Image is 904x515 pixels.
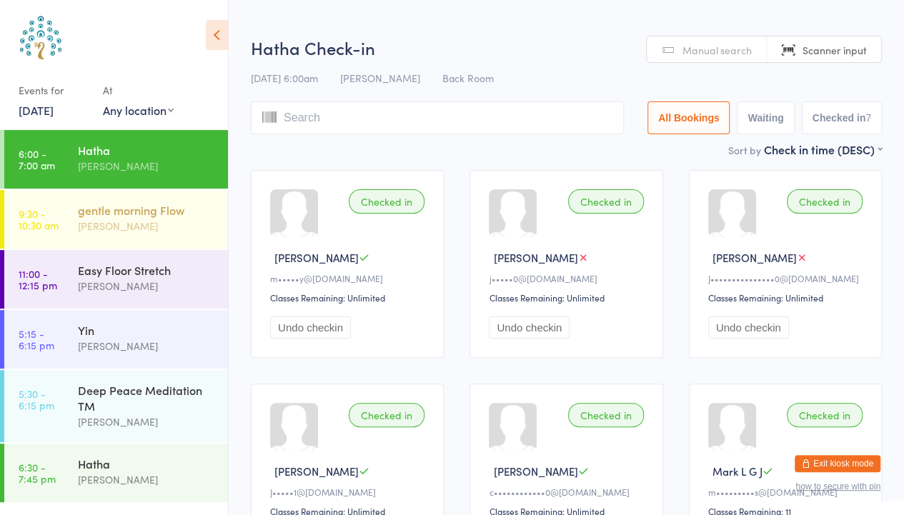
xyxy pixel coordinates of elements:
div: At [103,79,174,102]
div: [PERSON_NAME] [78,471,216,488]
time: 11:00 - 12:15 pm [19,268,57,291]
h2: Hatha Check-in [251,36,882,59]
div: gentle morning Flow [78,202,216,218]
div: Checked in [349,189,424,214]
div: J•••••1@[DOMAIN_NAME] [270,486,429,498]
div: Hatha [78,142,216,158]
span: [PERSON_NAME] [712,250,797,265]
div: Classes Remaining: Unlimited [708,291,867,304]
time: 9:30 - 10:30 am [19,208,59,231]
div: m•••••••••s@[DOMAIN_NAME] [708,486,867,498]
label: Sort by [728,143,761,157]
div: [PERSON_NAME] [78,338,216,354]
div: Checked in [787,403,863,427]
div: [PERSON_NAME] [78,218,216,234]
time: 5:15 - 6:15 pm [19,328,54,351]
div: [PERSON_NAME] [78,414,216,430]
div: Checked in [568,403,644,427]
div: [PERSON_NAME] [78,278,216,294]
button: Undo checkin [489,316,570,339]
div: Deep Peace Meditation TM [78,382,216,414]
div: c••••••••••••0@[DOMAIN_NAME] [489,486,647,498]
div: [PERSON_NAME] [78,158,216,174]
a: [DATE] [19,102,54,118]
span: Scanner input [803,43,867,57]
input: Search [251,101,624,134]
button: how to secure with pin [795,481,880,491]
div: 7 [865,112,871,124]
button: Exit kiosk mode [795,455,880,472]
div: j•••••0@[DOMAIN_NAME] [489,272,647,284]
a: 6:30 -7:45 pmHatha[PERSON_NAME] [4,444,228,502]
a: 5:30 -6:15 pmDeep Peace Meditation TM[PERSON_NAME] [4,370,228,442]
time: 6:00 - 7:00 am [19,148,55,171]
span: [PERSON_NAME] [340,71,420,85]
span: Mark L G J [712,464,763,479]
time: 6:30 - 7:45 pm [19,461,56,484]
div: Checked in [349,403,424,427]
span: Manual search [682,43,752,57]
div: Hatha [78,456,216,471]
time: 5:30 - 6:15 pm [19,388,54,411]
button: Checked in7 [802,101,883,134]
div: Easy Floor Stretch [78,262,216,278]
a: 9:30 -10:30 amgentle morning Flow[PERSON_NAME] [4,190,228,249]
span: [DATE] 6:00am [251,71,318,85]
span: [PERSON_NAME] [274,250,359,265]
div: Classes Remaining: Unlimited [270,291,429,304]
div: Any location [103,102,174,118]
button: Undo checkin [708,316,789,339]
span: [PERSON_NAME] [493,464,577,479]
div: Yin [78,322,216,338]
span: [PERSON_NAME] [493,250,577,265]
div: Check in time (DESC) [764,141,882,157]
div: J•••••••••••••••0@[DOMAIN_NAME] [708,272,867,284]
img: Australian School of Meditation & Yoga [14,11,68,64]
div: Checked in [787,189,863,214]
span: Back Room [442,71,494,85]
span: [PERSON_NAME] [274,464,359,479]
button: Waiting [737,101,794,134]
div: Classes Remaining: Unlimited [489,291,647,304]
button: All Bookings [647,101,730,134]
a: 6:00 -7:00 amHatha[PERSON_NAME] [4,130,228,189]
div: Checked in [568,189,644,214]
a: 5:15 -6:15 pmYin[PERSON_NAME] [4,310,228,369]
a: 11:00 -12:15 pmEasy Floor Stretch[PERSON_NAME] [4,250,228,309]
div: Events for [19,79,89,102]
button: Undo checkin [270,316,351,339]
div: m•••••y@[DOMAIN_NAME] [270,272,429,284]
